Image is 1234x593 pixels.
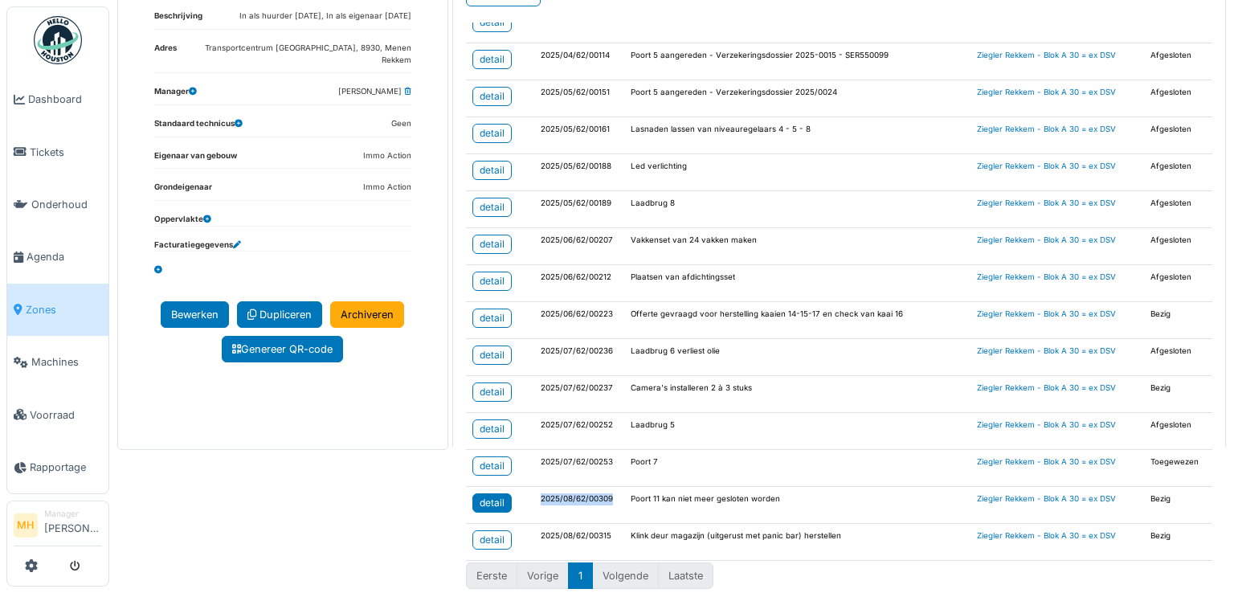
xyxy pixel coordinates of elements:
[14,513,38,538] li: MH
[977,383,1116,392] a: Ziegler Rekkem - Blok A 30 = ex DSV
[472,198,512,217] a: detail
[7,231,108,283] a: Agenda
[624,376,970,413] td: Camera's installeren 2 à 3 stuks
[1144,524,1212,561] td: Bezig
[154,86,197,104] dt: Manager
[1144,154,1212,191] td: Afgesloten
[177,43,411,66] dd: Transportcentrum [GEOGRAPHIC_DATA], 8930, Menen Rekkem
[624,43,970,80] td: Poort 5 aangereden - Verzekeringsdossier 2025-0015 - SER550099
[534,117,624,154] td: 2025/05/62/00161
[154,239,241,252] dt: Facturatiegegevens
[363,182,411,194] dd: Immo Action
[568,562,593,589] button: 1
[977,272,1116,281] a: Ziegler Rekkem - Blok A 30 = ex DSV
[1144,228,1212,265] td: Afgesloten
[154,214,211,226] dt: Oppervlakte
[1144,43,1212,80] td: Afgesloten
[534,376,624,413] td: 2025/07/62/00237
[154,118,243,137] dt: Standaard technicus
[977,309,1116,318] a: Ziegler Rekkem - Blok A 30 = ex DSV
[27,249,102,264] span: Agenda
[330,301,404,328] a: Archiveren
[977,235,1116,244] a: Ziegler Rekkem - Blok A 30 = ex DSV
[7,336,108,388] a: Machines
[534,487,624,524] td: 2025/08/62/00309
[472,346,512,365] a: detail
[1144,6,1212,43] td: Afgesloten
[977,346,1116,355] a: Ziegler Rekkem - Blok A 30 = ex DSV
[34,16,82,64] img: Badge_color-CXgf-gQk.svg
[472,530,512,550] a: detail
[624,487,970,524] td: Poort 11 kan niet meer gesloten worden
[624,265,970,302] td: Plaatsen van afdichtingsset
[30,145,102,160] span: Tickets
[1144,191,1212,228] td: Afgesloten
[534,302,624,339] td: 2025/06/62/00223
[391,118,411,130] dd: Geen
[624,413,970,450] td: Laadbrug 5
[624,154,970,191] td: Led verlichting
[480,126,505,141] div: detail
[1144,117,1212,154] td: Afgesloten
[1144,376,1212,413] td: Bezig
[7,441,108,493] a: Rapportage
[1144,450,1212,487] td: Toegewezen
[977,125,1116,133] a: Ziegler Rekkem - Blok A 30 = ex DSV
[44,508,102,520] div: Manager
[472,419,512,439] a: detail
[472,382,512,402] a: detail
[977,494,1116,503] a: Ziegler Rekkem - Blok A 30 = ex DSV
[222,336,343,362] a: Genereer QR-code
[480,496,505,510] div: detail
[154,182,212,200] dt: Grondeigenaar
[1144,487,1212,524] td: Bezig
[1144,339,1212,376] td: Afgesloten
[480,52,505,67] div: detail
[977,162,1116,170] a: Ziegler Rekkem - Blok A 30 = ex DSV
[480,459,505,473] div: detail
[624,80,970,117] td: Poort 5 aangereden - Verzekeringsdossier 2025/0024
[7,73,108,125] a: Dashboard
[44,508,102,542] li: [PERSON_NAME]
[480,15,505,30] div: detail
[1144,80,1212,117] td: Afgesloten
[480,385,505,399] div: detail
[480,89,505,104] div: detail
[472,50,512,69] a: detail
[154,10,202,29] dt: Beschrijving
[977,51,1116,59] a: Ziegler Rekkem - Blok A 30 = ex DSV
[624,339,970,376] td: Laadbrug 6 verliest olie
[338,86,411,98] dd: [PERSON_NAME]
[977,198,1116,207] a: Ziegler Rekkem - Blok A 30 = ex DSV
[31,197,102,212] span: Onderhoud
[239,10,411,22] dd: In als huurder [DATE], In als eigenaar [DATE]
[624,228,970,265] td: Vakkenset van 24 vakken maken
[31,354,102,370] span: Machines
[363,150,411,162] dd: Immo Action
[7,388,108,440] a: Voorraad
[534,6,624,43] td: 2025/02/62/00056
[534,413,624,450] td: 2025/07/62/00252
[977,531,1116,540] a: Ziegler Rekkem - Blok A 30 = ex DSV
[161,301,229,328] a: Bewerken
[472,309,512,328] a: detail
[1144,302,1212,339] td: Bezig
[480,348,505,362] div: detail
[624,450,970,487] td: Poort 7
[480,274,505,288] div: detail
[977,420,1116,429] a: Ziegler Rekkem - Blok A 30 = ex DSV
[30,460,102,475] span: Rapportage
[534,43,624,80] td: 2025/04/62/00114
[154,43,177,72] dt: Adres
[480,163,505,178] div: detail
[1144,413,1212,450] td: Afgesloten
[480,422,505,436] div: detail
[480,237,505,252] div: detail
[472,272,512,291] a: detail
[237,301,322,328] a: Dupliceren
[7,178,108,231] a: Onderhoud
[472,456,512,476] a: detail
[624,6,970,43] td: Diverse laswerken
[154,150,237,169] dt: Eigenaar van gebouw
[534,80,624,117] td: 2025/05/62/00151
